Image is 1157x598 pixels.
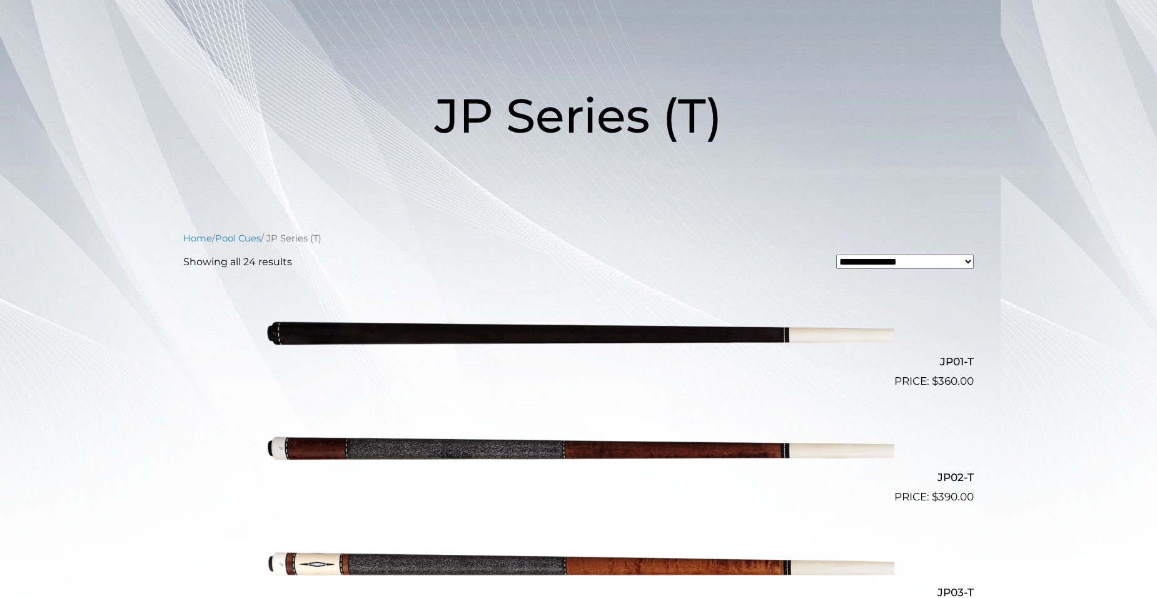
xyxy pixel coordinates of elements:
[836,255,974,269] select: Shop order
[435,86,722,144] span: JP Series (T)
[215,233,261,244] a: Pool Cues
[183,350,974,373] h2: JP01-T
[183,395,974,505] a: JP02-T $390.00
[183,280,974,390] a: JP01-T $360.00
[932,490,974,503] bdi: 390.00
[183,231,974,245] nav: Breadcrumb
[263,395,894,500] img: JP02-T
[932,375,938,387] span: $
[932,375,974,387] bdi: 360.00
[183,465,974,489] h2: JP02-T
[932,490,938,503] span: $
[183,233,212,244] a: Home
[183,255,292,270] p: Showing all 24 results
[263,280,894,385] img: JP01-T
